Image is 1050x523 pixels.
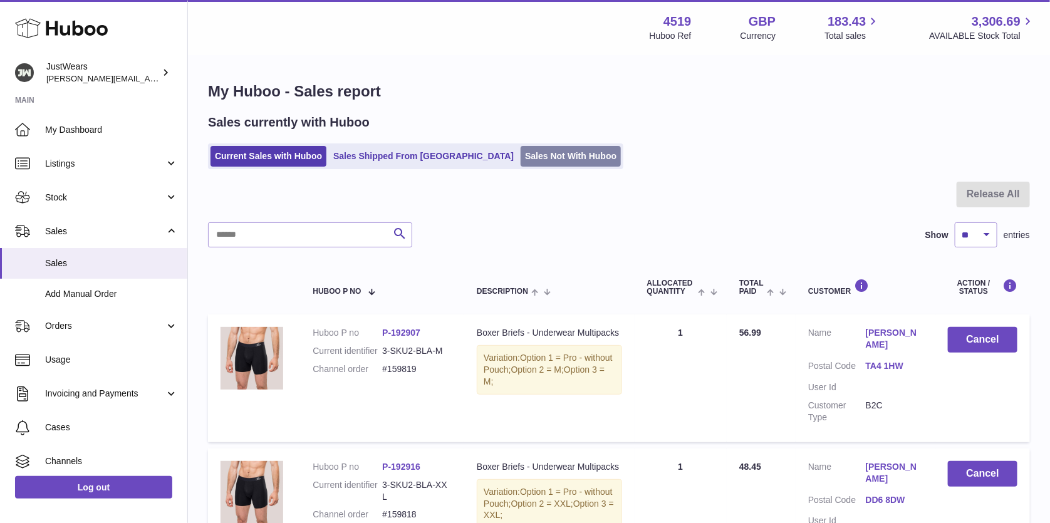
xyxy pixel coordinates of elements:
dt: Current identifier [313,479,382,503]
a: P-192916 [382,462,420,472]
span: Channels [45,455,178,467]
span: 183.43 [828,13,866,30]
a: P-192907 [382,328,420,338]
a: Sales Not With Huboo [521,146,621,167]
div: Variation: [477,345,622,395]
dt: Customer Type [808,400,866,423]
div: Currency [741,30,776,42]
dt: Huboo P no [313,461,382,473]
span: entries [1004,229,1030,241]
img: 45191626282922.jpg [221,327,283,390]
a: 183.43 Total sales [824,13,880,42]
span: 56.99 [739,328,761,338]
button: Cancel [948,461,1017,487]
dt: Name [808,327,866,354]
span: 3,306.69 [972,13,1021,30]
span: Sales [45,225,165,237]
span: Orders [45,320,165,332]
label: Show [925,229,949,241]
td: 1 [635,314,727,442]
a: Current Sales with Huboo [211,146,326,167]
dt: Channel order [313,363,382,375]
div: Customer [808,279,923,296]
dt: Current identifier [313,345,382,357]
span: Option 2 = XXL; [511,499,573,509]
dt: User Id [808,381,866,393]
span: Add Manual Order [45,288,178,300]
div: Huboo Ref [650,30,692,42]
span: Huboo P no [313,287,361,296]
h1: My Huboo - Sales report [208,81,1030,101]
span: [PERSON_NAME][EMAIL_ADDRESS][DOMAIN_NAME] [46,73,251,83]
dt: Channel order [313,509,382,520]
a: 3,306.69 AVAILABLE Stock Total [929,13,1035,42]
button: Cancel [948,327,1017,353]
strong: GBP [749,13,776,30]
div: Boxer Briefs - Underwear Multipacks [477,327,622,339]
span: ALLOCATED Quantity [647,279,695,296]
strong: 4519 [663,13,692,30]
a: [PERSON_NAME] [866,461,923,485]
span: AVAILABLE Stock Total [929,30,1035,42]
span: 48.45 [739,462,761,472]
img: josh@just-wears.com [15,63,34,82]
span: Usage [45,354,178,366]
dd: 3-SKU2-BLA-M [382,345,452,357]
span: Description [477,287,528,296]
div: JustWears [46,61,159,85]
a: DD6 8DW [866,494,923,506]
dt: Huboo P no [313,327,382,339]
dt: Name [808,461,866,488]
a: TA4 1HW [866,360,923,372]
h2: Sales currently with Huboo [208,114,370,131]
dd: B2C [866,400,923,423]
dt: Postal Code [808,360,866,375]
div: Action / Status [948,279,1017,296]
span: Option 1 = Pro - without Pouch; [484,353,613,375]
span: Listings [45,158,165,170]
a: [PERSON_NAME] [866,327,923,351]
a: Sales Shipped From [GEOGRAPHIC_DATA] [329,146,518,167]
dt: Postal Code [808,494,866,509]
span: Cases [45,422,178,433]
span: Stock [45,192,165,204]
span: Total sales [824,30,880,42]
a: Log out [15,476,172,499]
span: Total paid [739,279,764,296]
span: Invoicing and Payments [45,388,165,400]
span: Option 1 = Pro - without Pouch; [484,487,613,509]
span: Option 2 = M; [511,365,564,375]
dd: #159818 [382,509,452,520]
span: My Dashboard [45,124,178,136]
span: Sales [45,257,178,269]
dd: 3-SKU2-BLA-XXL [382,479,452,503]
dd: #159819 [382,363,452,375]
div: Boxer Briefs - Underwear Multipacks [477,461,622,473]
